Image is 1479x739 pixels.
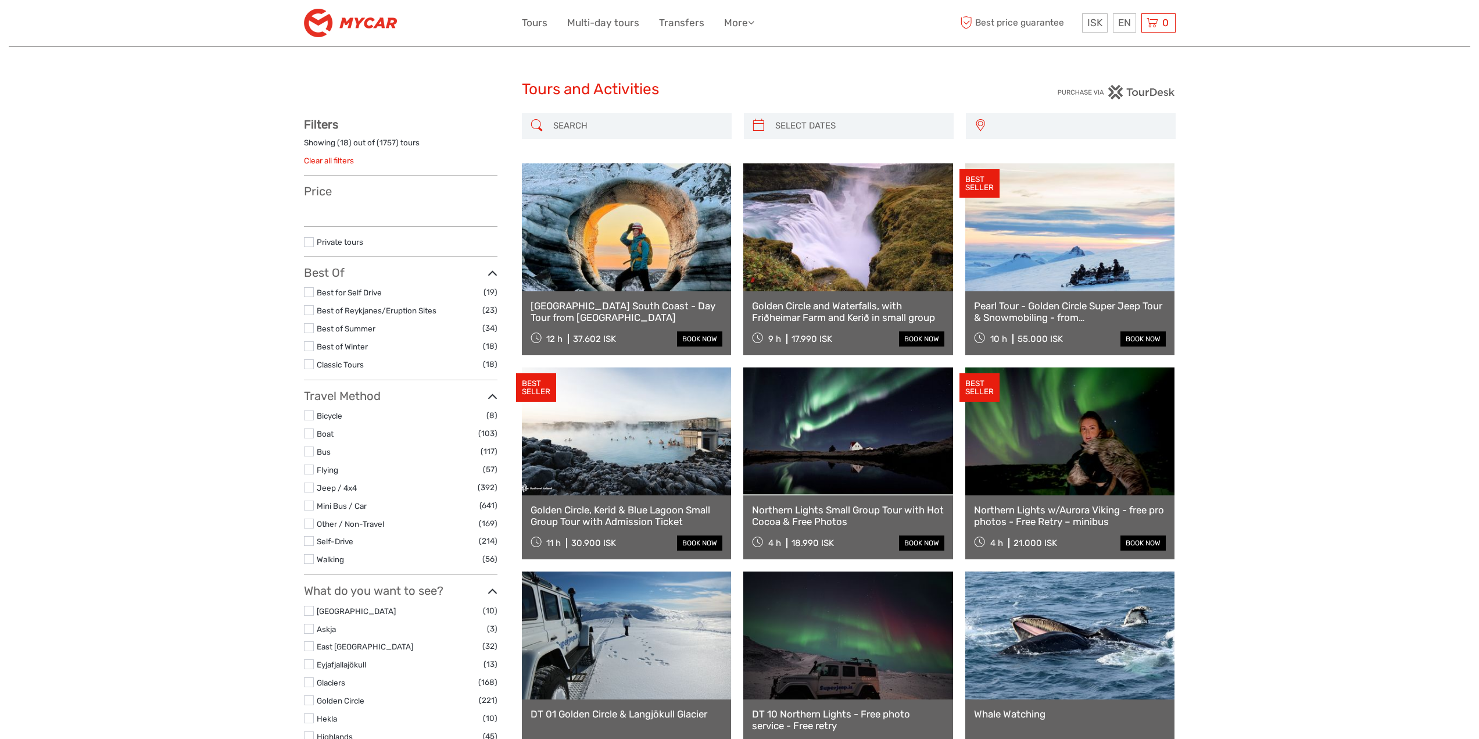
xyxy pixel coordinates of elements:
a: Pearl Tour - Golden Circle Super Jeep Tour & Snowmobiling - from [GEOGRAPHIC_DATA] [974,300,1166,324]
a: Bicycle [317,411,342,420]
a: DT 10 Northern Lights - Free photo service - Free retry [752,708,944,732]
img: PurchaseViaTourDesk.png [1057,85,1175,99]
span: 4 h [990,538,1003,548]
a: Boat [317,429,334,438]
a: Golden Circle, Kerid & Blue Lagoon Small Group Tour with Admission Ticket [531,504,723,528]
h3: Best Of [304,266,497,280]
img: 3195-1797b0cd-02a8-4b19-8eb3-e1b3e2a469b3_logo_small.png [304,9,397,37]
a: Jeep / 4x4 [317,483,357,492]
span: (57) [483,463,497,476]
h3: Price [304,184,497,198]
span: (221) [479,694,497,707]
span: 10 h [990,334,1007,344]
label: 1757 [379,137,396,148]
a: Walking [317,555,344,564]
a: Clear all filters [304,156,354,165]
a: Private tours [317,237,363,247]
span: (8) [486,409,497,422]
span: ISK [1087,17,1102,28]
span: 4 h [768,538,781,548]
span: (168) [478,676,497,689]
a: book now [677,331,722,347]
span: (10) [483,604,497,617]
div: BEST SELLER [516,373,556,402]
span: (13) [484,658,497,671]
a: Other / Non-Travel [317,519,384,529]
div: BEST SELLER [959,373,1000,402]
span: (19) [484,285,497,299]
a: Self-Drive [317,537,353,546]
div: 21.000 ISK [1014,538,1057,548]
a: Glaciers [317,678,345,687]
a: [GEOGRAPHIC_DATA] South Coast - Day Tour from [GEOGRAPHIC_DATA] [531,300,723,324]
h1: Tours and Activities [522,80,958,99]
span: (117) [481,445,497,458]
span: 11 h [546,538,561,548]
a: Whale Watching [974,708,1166,720]
a: DT 01 Golden Circle & Langjökull Glacier [531,708,723,720]
span: (103) [478,427,497,440]
a: Transfers [659,15,704,31]
a: book now [899,535,944,551]
a: [GEOGRAPHIC_DATA] [317,606,396,616]
a: book now [1120,331,1166,347]
a: Classic Tours [317,360,364,369]
a: Northern Lights Small Group Tour with Hot Cocoa & Free Photos [752,504,944,528]
a: Multi-day tours [567,15,639,31]
div: Showing ( ) out of ( ) tours [304,137,497,155]
div: 30.900 ISK [571,538,616,548]
span: (18) [483,340,497,353]
a: Mini Bus / Car [317,501,367,510]
a: Eyjafjallajökull [317,660,366,669]
span: (34) [482,322,497,335]
span: 0 [1161,17,1170,28]
span: (32) [482,640,497,653]
strong: Filters [304,117,338,131]
div: EN [1113,13,1136,33]
label: 18 [340,137,349,148]
div: BEST SELLER [959,169,1000,198]
div: 37.602 ISK [573,334,616,344]
a: book now [677,535,722,551]
input: SELECT DATES [771,116,948,136]
a: Best of Winter [317,342,368,351]
a: More [724,15,754,31]
a: Best of Reykjanes/Eruption Sites [317,306,436,315]
a: Flying [317,465,338,474]
span: (18) [483,358,497,371]
a: Golden Circle and Waterfalls, with Friðheimar Farm and Kerið in small group [752,300,944,324]
div: 55.000 ISK [1018,334,1063,344]
a: book now [1120,535,1166,551]
span: (169) [479,517,497,530]
a: Tours [522,15,547,31]
a: Hekla [317,714,337,723]
div: 17.990 ISK [792,334,832,344]
span: (56) [482,552,497,566]
a: Best for Self Drive [317,288,382,297]
span: (641) [479,499,497,512]
a: book now [899,331,944,347]
a: Askja [317,624,336,634]
div: 18.990 ISK [792,538,834,548]
span: (214) [479,534,497,548]
span: (3) [487,622,497,636]
a: Best of Summer [317,324,375,333]
span: 9 h [768,334,781,344]
h3: What do you want to see? [304,584,497,598]
span: Best price guarantee [958,13,1079,33]
span: (23) [482,304,497,317]
a: Northern Lights w/Aurora Viking - free pro photos - Free Retry – minibus [974,504,1166,528]
a: Bus [317,447,331,456]
span: 12 h [546,334,563,344]
input: SEARCH [549,116,726,136]
span: (392) [478,481,497,494]
h3: Travel Method [304,389,497,403]
a: Golden Circle [317,696,364,705]
a: East [GEOGRAPHIC_DATA] [317,642,413,651]
span: (10) [483,712,497,725]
